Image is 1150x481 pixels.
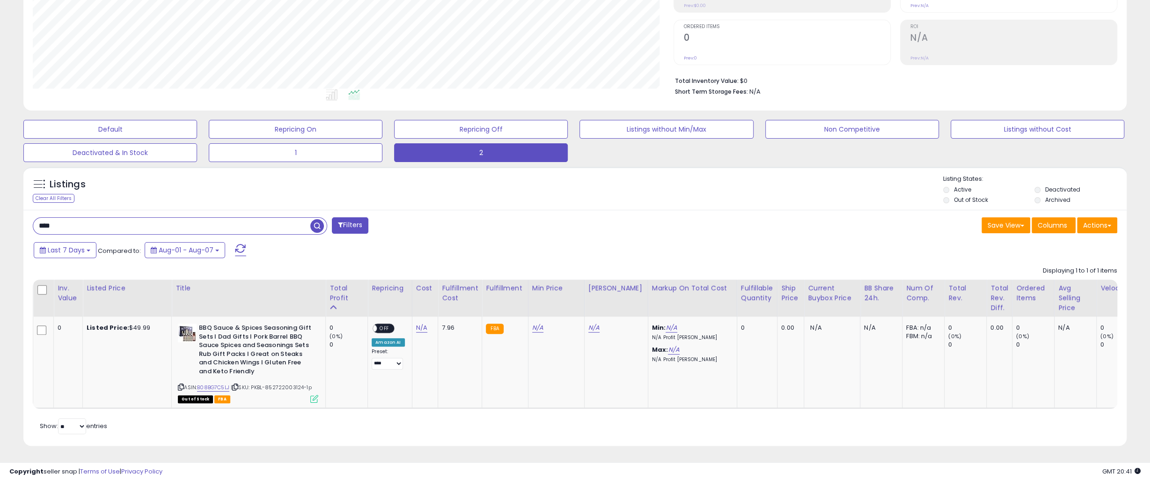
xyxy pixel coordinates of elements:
[1058,324,1089,332] div: N/A
[377,325,392,333] span: OFF
[1038,221,1067,230] span: Columns
[330,324,367,332] div: 0
[948,333,961,340] small: (0%)
[209,143,382,162] button: 1
[33,194,74,203] div: Clear All Filters
[675,88,748,96] b: Short Term Storage Fees:
[1032,217,1076,233] button: Columns
[741,324,770,332] div: 0
[416,283,434,293] div: Cost
[58,324,75,332] div: 0
[684,32,890,45] h2: 0
[652,345,668,354] b: Max:
[486,283,524,293] div: Fulfillment
[1100,324,1138,332] div: 0
[442,283,478,303] div: Fulfillment Cost
[652,323,666,332] b: Min:
[948,340,986,349] div: 0
[1100,283,1135,293] div: Velocity
[394,143,568,162] button: 2
[1058,283,1092,313] div: Avg Selling Price
[684,24,890,30] span: Ordered Items
[50,178,86,191] h5: Listings
[781,283,800,303] div: Ship Price
[34,242,96,258] button: Last 7 Days
[588,323,600,333] a: N/A
[23,120,197,139] button: Default
[87,324,164,332] div: $49.99
[23,143,197,162] button: Deactivated & In Stock
[990,324,1005,332] div: 0.00
[675,74,1110,86] li: $0
[943,175,1127,184] p: Listing States:
[948,324,986,332] div: 0
[982,217,1030,233] button: Save View
[372,283,408,293] div: Repricing
[906,283,940,303] div: Num of Comp.
[1016,333,1029,340] small: (0%)
[416,323,427,333] a: N/A
[1102,467,1141,476] span: 2025-08-15 20:41 GMT
[372,348,404,370] div: Preset:
[652,283,733,293] div: Markup on Total Cost
[209,120,382,139] button: Repricing On
[48,245,85,255] span: Last 7 Days
[1045,196,1070,204] label: Archived
[159,245,213,255] span: Aug-01 - Aug-07
[231,384,312,391] span: | SKU: PKBL-852722003124-1p
[910,55,929,61] small: Prev: N/A
[394,120,568,139] button: Repricing Off
[741,283,773,303] div: Fulfillable Quantity
[214,395,230,403] span: FBA
[330,283,364,303] div: Total Profit
[330,340,367,349] div: 0
[332,217,368,234] button: Filters
[666,323,677,333] a: N/A
[532,283,580,293] div: Min Price
[1016,340,1054,349] div: 0
[87,283,168,293] div: Listed Price
[1100,340,1138,349] div: 0
[652,334,730,341] p: N/A Profit [PERSON_NAME]
[1100,333,1113,340] small: (0%)
[330,333,343,340] small: (0%)
[442,324,475,332] div: 7.96
[532,323,543,333] a: N/A
[1016,324,1054,332] div: 0
[765,120,939,139] button: Non Competitive
[668,345,679,355] a: N/A
[121,467,162,476] a: Privacy Policy
[906,324,937,332] div: FBA: n/a
[197,384,229,392] a: B08BG7C5LJ
[781,324,797,332] div: 0.00
[951,120,1124,139] button: Listings without Cost
[178,324,318,402] div: ASIN:
[87,323,129,332] b: Listed Price:
[40,422,107,430] span: Show: entries
[948,283,982,303] div: Total Rev.
[58,283,79,303] div: Inv. value
[9,467,162,476] div: seller snap | |
[906,332,937,340] div: FBM: n/a
[652,356,730,363] p: N/A Profit [PERSON_NAME]
[954,185,971,193] label: Active
[1043,266,1117,275] div: Displaying 1 to 1 of 1 items
[910,32,1117,45] h2: N/A
[684,55,697,61] small: Prev: 0
[80,467,120,476] a: Terms of Use
[1045,185,1080,193] label: Deactivated
[648,280,737,317] th: The percentage added to the cost of goods (COGS) that forms the calculator for Min & Max prices.
[675,77,739,85] b: Total Inventory Value:
[176,283,322,293] div: Title
[588,283,644,293] div: [PERSON_NAME]
[1077,217,1117,233] button: Actions
[486,324,503,334] small: FBA
[1016,283,1050,303] div: Ordered Items
[178,324,197,342] img: 51ZkGV69b0L._SL40_.jpg
[579,120,753,139] button: Listings without Min/Max
[749,87,761,96] span: N/A
[864,283,898,303] div: BB Share 24h.
[808,283,856,303] div: Current Buybox Price
[9,467,44,476] strong: Copyright
[684,3,706,8] small: Prev: $0.00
